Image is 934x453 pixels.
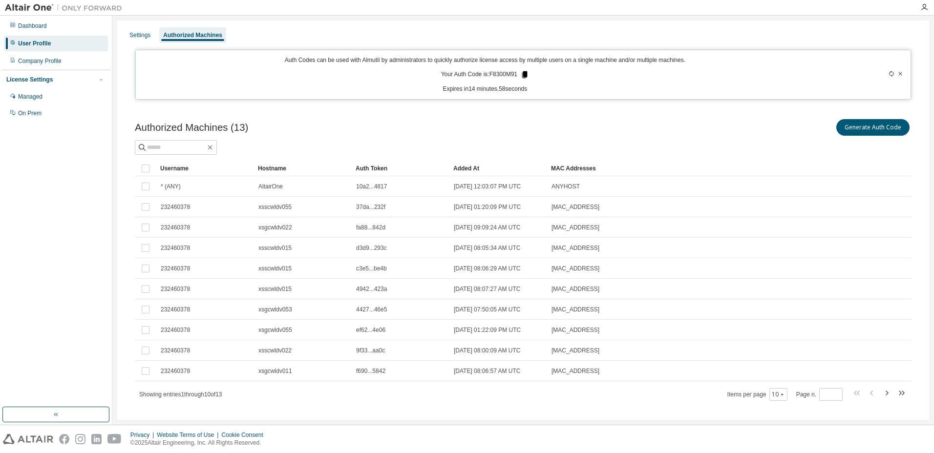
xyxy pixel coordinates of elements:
span: fa88...842d [356,224,385,231]
span: xsgcwldv055 [258,326,292,334]
div: MAC Addresses [551,161,804,176]
img: facebook.svg [59,434,69,444]
div: Authorized Machines [163,31,222,39]
p: Expires in 14 minutes, 58 seconds [142,85,829,93]
span: xsgcwldv022 [258,224,292,231]
span: xsgcwldv011 [258,367,292,375]
img: linkedin.svg [91,434,102,444]
span: 10a2...4817 [356,183,387,190]
span: [MAC_ADDRESS] [552,285,599,293]
span: 37da...232f [356,203,385,211]
img: Altair One [5,3,127,13]
span: 9f33...aa0c [356,347,385,354]
span: Authorized Machines (13) [135,122,248,133]
span: [MAC_ADDRESS] [552,203,599,211]
span: c3e5...be4b [356,265,387,272]
span: 232460378 [161,265,190,272]
span: xsgcwldv053 [258,306,292,313]
span: [DATE] 07:50:05 AM UTC [454,306,521,313]
span: [DATE] 08:05:34 AM UTC [454,244,521,252]
span: xsscwldv055 [258,203,292,211]
div: Dashboard [18,22,47,30]
span: [MAC_ADDRESS] [552,306,599,313]
div: Username [160,161,250,176]
span: Page n. [796,388,843,401]
img: instagram.svg [75,434,85,444]
div: On Prem [18,109,42,117]
p: Auth Codes can be used with Almutil by administrators to quickly authorize license access by mult... [142,56,829,64]
span: xsscwldv015 [258,285,292,293]
span: [DATE] 08:06:29 AM UTC [454,265,521,272]
p: © 2025 Altair Engineering, Inc. All Rights Reserved. [130,439,269,447]
span: 232460378 [161,285,190,293]
span: [MAC_ADDRESS] [552,265,599,272]
span: 232460378 [161,224,190,231]
span: [DATE] 01:22:09 PM UTC [454,326,521,334]
span: Showing entries 1 through 10 of 13 [139,391,222,398]
span: 4427...46e5 [356,306,387,313]
div: Settings [129,31,150,39]
span: * (ANY) [161,183,181,190]
span: xsscwldv015 [258,244,292,252]
span: 232460378 [161,203,190,211]
div: Added At [453,161,543,176]
div: License Settings [6,76,53,83]
span: d3d9...293c [356,244,387,252]
span: [DATE] 08:00:09 AM UTC [454,347,521,354]
span: ef62...4e06 [356,326,385,334]
span: 232460378 [161,367,190,375]
span: 232460378 [161,306,190,313]
div: User Profile [18,40,51,47]
span: [MAC_ADDRESS] [552,347,599,354]
button: 10 [772,391,785,398]
button: Generate Auth Code [836,119,910,136]
div: Managed [18,93,42,101]
span: [DATE] 08:06:57 AM UTC [454,367,521,375]
span: [DATE] 08:07:27 AM UTC [454,285,521,293]
span: 232460378 [161,347,190,354]
p: Your Auth Code is: F8300M91 [441,70,529,79]
span: 232460378 [161,244,190,252]
div: Website Terms of Use [157,431,221,439]
span: Items per page [727,388,787,401]
span: 4942...423a [356,285,387,293]
span: [DATE] 09:09:24 AM UTC [454,224,521,231]
span: ANYHOST [552,183,580,190]
div: Company Profile [18,57,62,65]
span: AltairOne [258,183,283,190]
span: [DATE] 12:03:07 PM UTC [454,183,521,190]
span: 232460378 [161,326,190,334]
div: Auth Token [356,161,446,176]
img: youtube.svg [107,434,122,444]
img: altair_logo.svg [3,434,53,444]
span: [MAC_ADDRESS] [552,244,599,252]
span: [MAC_ADDRESS] [552,326,599,334]
span: xsscwldv022 [258,347,292,354]
div: Hostname [258,161,348,176]
div: Privacy [130,431,157,439]
span: [DATE] 01:20:09 PM UTC [454,203,521,211]
div: Cookie Consent [221,431,269,439]
span: [MAC_ADDRESS] [552,224,599,231]
span: f690...5842 [356,367,385,375]
span: [MAC_ADDRESS] [552,367,599,375]
span: xsscwldv015 [258,265,292,272]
